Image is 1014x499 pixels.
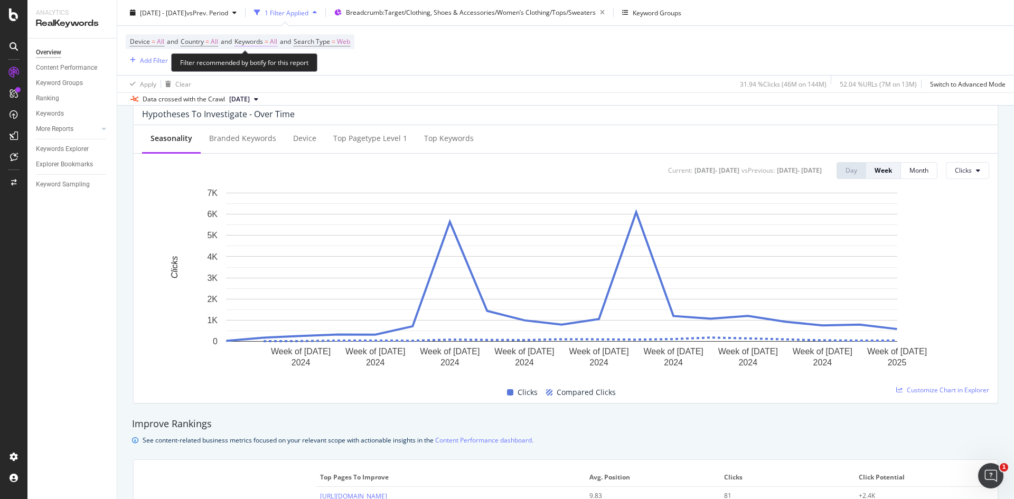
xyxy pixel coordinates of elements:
div: More Reports [36,124,73,135]
div: Hypotheses to Investigate - Over Time [142,109,295,119]
text: Week of [DATE] [793,346,852,355]
div: Filter recommended by botify for this report [171,53,317,72]
div: Month [909,166,928,175]
text: Week of [DATE] [867,346,927,355]
button: Clear [161,76,191,92]
span: All [270,34,277,49]
button: Switch to Advanced Mode [926,76,1006,92]
text: 2024 [589,357,608,366]
span: All [211,34,218,49]
button: 1 Filter Applied [250,4,321,21]
a: Keywords Explorer [36,144,109,155]
text: Week of [DATE] [494,346,554,355]
span: and [221,37,232,46]
div: [DATE] - [DATE] [694,166,739,175]
div: Add Filter [140,55,168,64]
div: Explorer Bookmarks [36,159,93,170]
text: 2024 [366,357,385,366]
text: 2024 [515,357,534,366]
div: Top pagetype Level 1 [333,133,407,144]
text: 1K [207,316,218,325]
span: Breadcrumb: Target/Clothing, Shoes & Accessories/Women’s Clothing/Tops/Sweaters [346,8,596,17]
span: Avg. Position [589,473,713,482]
div: Overview [36,47,61,58]
span: and [280,37,291,46]
text: 2024 [292,357,311,366]
div: Keywords [36,108,64,119]
button: [DATE] - [DATE]vsPrev. Period [126,4,241,21]
div: RealKeywords [36,17,108,30]
span: 1 [1000,463,1008,472]
span: and [167,37,178,46]
svg: A chart. [142,187,981,374]
a: Ranking [36,93,109,104]
iframe: Intercom live chat [978,463,1003,488]
div: Data crossed with the Crawl [143,95,225,104]
text: 6K [207,210,218,219]
button: Week [866,162,901,179]
text: 3K [207,273,218,282]
span: [DATE] - [DATE] [140,8,186,17]
button: Apply [126,76,156,92]
div: Content Performance [36,62,97,73]
div: Keyword Groups [36,78,83,89]
button: Day [837,162,866,179]
div: 31.94 % Clicks ( 46M on 144M ) [740,79,827,88]
div: Keyword Groups [633,8,681,17]
button: Add Filter [126,54,168,67]
div: Apply [140,79,156,88]
div: Keyword Sampling [36,179,90,190]
a: More Reports [36,124,99,135]
a: Explorer Bookmarks [36,159,109,170]
text: 2024 [813,357,832,366]
text: 4K [207,252,218,261]
span: 2024 Dec. 18th [229,95,250,104]
div: Week [875,166,892,175]
a: Content Performance [36,62,109,73]
span: Top pages to improve [320,473,578,482]
span: Click Potential [859,473,982,482]
div: Analytics [36,8,108,17]
span: All [157,34,164,49]
text: Week of [DATE] [644,346,703,355]
span: Country [181,37,204,46]
text: Week of [DATE] [271,346,331,355]
text: 2K [207,295,218,304]
span: Web [337,34,350,49]
text: 2024 [664,357,683,366]
div: Top Keywords [424,133,474,144]
div: Current: [668,166,692,175]
text: 0 [213,337,218,346]
span: Compared Clicks [557,386,616,399]
div: vs Previous : [741,166,775,175]
span: = [152,37,155,46]
div: Seasonality [151,133,192,144]
a: Keyword Groups [36,78,109,89]
span: Customize Chart in Explorer [907,385,989,394]
div: 52.04 % URLs ( 7M on 13M ) [840,79,917,88]
div: Switch to Advanced Mode [930,79,1006,88]
div: Improve Rankings [132,417,999,431]
span: = [205,37,209,46]
div: Day [846,166,857,175]
span: Clicks [724,473,848,482]
div: [DATE] - [DATE] [777,166,822,175]
text: 2024 [440,357,459,366]
button: Month [901,162,937,179]
div: Ranking [36,93,59,104]
button: Breadcrumb:Target/Clothing, Shoes & Accessories/Women’s Clothing/Tops/Sweaters [330,4,609,21]
text: 5K [207,231,218,240]
span: Clicks [518,386,538,399]
div: See content-related business metrics focused on your relevant scope with actionable insights in the [143,435,533,446]
span: vs Prev. Period [186,8,228,17]
div: Keywords Explorer [36,144,89,155]
span: Clicks [955,166,972,175]
button: Keyword Groups [618,4,686,21]
span: Keywords [234,37,263,46]
text: Week of [DATE] [420,346,480,355]
text: 7K [207,189,218,197]
text: Week of [DATE] [569,346,628,355]
button: [DATE] [225,93,262,106]
div: Device [293,133,316,144]
div: Clear [175,79,191,88]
